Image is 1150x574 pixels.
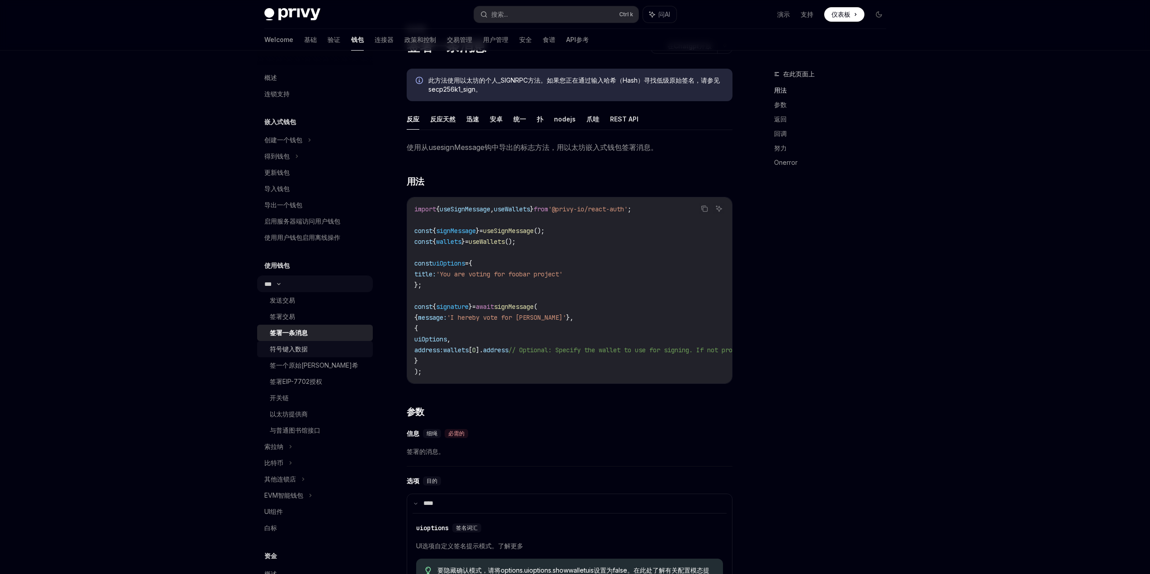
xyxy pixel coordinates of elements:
[554,115,576,123] hcfy-result-content: nodejs
[414,346,443,354] span: address:
[554,108,576,130] button: nodejs
[414,303,432,311] span: const
[643,6,676,23] button: 问AI
[432,259,465,267] span: uiOptions
[628,205,631,213] span: ;
[801,10,813,18] hcfy-result-content: 支持
[774,112,893,126] a: 返回
[537,115,543,123] hcfy-result-content: 扑
[699,203,710,215] button: Copy the contents from the code block
[414,357,418,365] span: }
[407,176,424,187] hcfy-result-content: 用法
[264,152,290,160] hcfy-result-content: 得到钱包
[447,29,472,51] a: 交易管理
[264,118,296,126] hcfy-result-content: 嵌入式钱包
[257,520,373,536] a: 白标
[490,205,494,213] span: ,
[476,227,479,235] span: }
[566,29,589,51] a: API参考
[264,261,290,269] hcfy-result-content: 使用钱包
[774,130,787,137] hcfy-result-content: 回调
[414,368,422,376] span: );
[375,29,394,51] a: 连接器
[257,390,373,406] a: 开关链
[513,108,526,130] button: 统一
[328,36,340,43] hcfy-result-content: 验证
[494,205,530,213] span: useWallets
[774,101,787,108] hcfy-result-content: 参数
[513,115,526,123] hcfy-result-content: 统一
[270,410,308,418] hcfy-result-content: 以太坊提供商
[783,70,815,78] hcfy-result-content: 在此页面上
[264,233,340,241] hcfy-result-content: 使用用户钱包启用离线操作
[436,303,469,311] span: signature
[270,426,320,434] hcfy-result-content: 与普通图书馆接口
[270,345,308,353] hcfy-result-content: 符号键入数据
[264,552,277,560] hcfy-result-content: 资金
[494,303,534,311] span: signMessage
[257,213,373,229] a: 启用服务器端访问用户钱包
[469,259,472,267] span: {
[264,185,290,192] hcfy-result-content: 导入钱包
[466,108,479,130] button: 迅速
[774,159,798,166] hcfy-result-content: Onerror
[619,11,633,18] hcfy-result-content: Ctrl k
[257,504,373,520] a: UI组件
[490,115,502,123] hcfy-result-content: 安卓
[414,324,418,332] span: {
[264,29,293,51] a: Welcome
[414,335,447,343] span: uiOptions
[416,77,425,86] svg: Info
[505,238,516,246] span: ();
[777,10,790,18] hcfy-result-content: 演示
[483,227,534,235] span: useSignMessage
[543,36,555,43] hcfy-result-content: 食谱
[257,357,373,373] a: 签一个原始[PERSON_NAME]希
[257,181,373,197] a: 导入钱包
[447,335,451,343] span: ,
[407,406,424,417] hcfy-result-content: 参数
[466,115,479,123] hcfy-result-content: 迅速
[472,303,476,311] span: =
[537,108,543,130] button: 扑
[530,205,534,213] span: }
[270,378,322,385] hcfy-result-content: 签署EIP-7702授权
[264,443,283,450] hcfy-result-content: 索拉纳
[270,329,308,336] hcfy-result-content: 签署一条消息
[430,115,455,123] hcfy-result-content: 反应天然
[474,6,638,23] button: 搜索...Ctrl k
[469,238,505,246] span: useWallets
[658,10,670,18] hcfy-result-content: 问AI
[508,346,866,354] span: // Optional: Specify the wallet to use for signing. If not provided, the first wallet will be used.
[257,325,373,341] a: 签署一条消息
[436,205,440,213] span: {
[566,36,589,43] hcfy-result-content: API参考
[264,201,302,209] hcfy-result-content: 导出一个钱包
[257,308,373,325] a: 签署交易
[472,346,476,354] span: 0
[774,86,787,94] hcfy-result-content: 用法
[774,98,893,112] a: 参数
[351,36,364,43] hcfy-result-content: 钱包
[448,430,465,437] hcfy-result-content: 必需的
[414,238,432,246] span: const
[257,373,373,390] a: 签署EIP-7702授权
[264,508,283,515] hcfy-result-content: UI组件
[483,346,508,354] span: address
[375,36,394,43] hcfy-result-content: 连接器
[476,303,494,311] span: await
[483,29,508,51] a: 用户管理
[491,10,508,18] hcfy-result-content: 搜索...
[414,270,436,278] span: title:
[407,429,419,438] hcfy-result-content: 信息
[610,108,638,130] button: REST API
[469,346,472,354] span: [
[543,29,555,51] a: 食谱
[443,346,469,354] span: wallets
[270,296,295,304] hcfy-result-content: 发送交易
[587,115,599,123] hcfy-result-content: 爪哇
[465,238,469,246] span: =
[713,203,725,215] button: Ask AI
[328,29,340,51] a: 验证
[432,227,436,235] span: {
